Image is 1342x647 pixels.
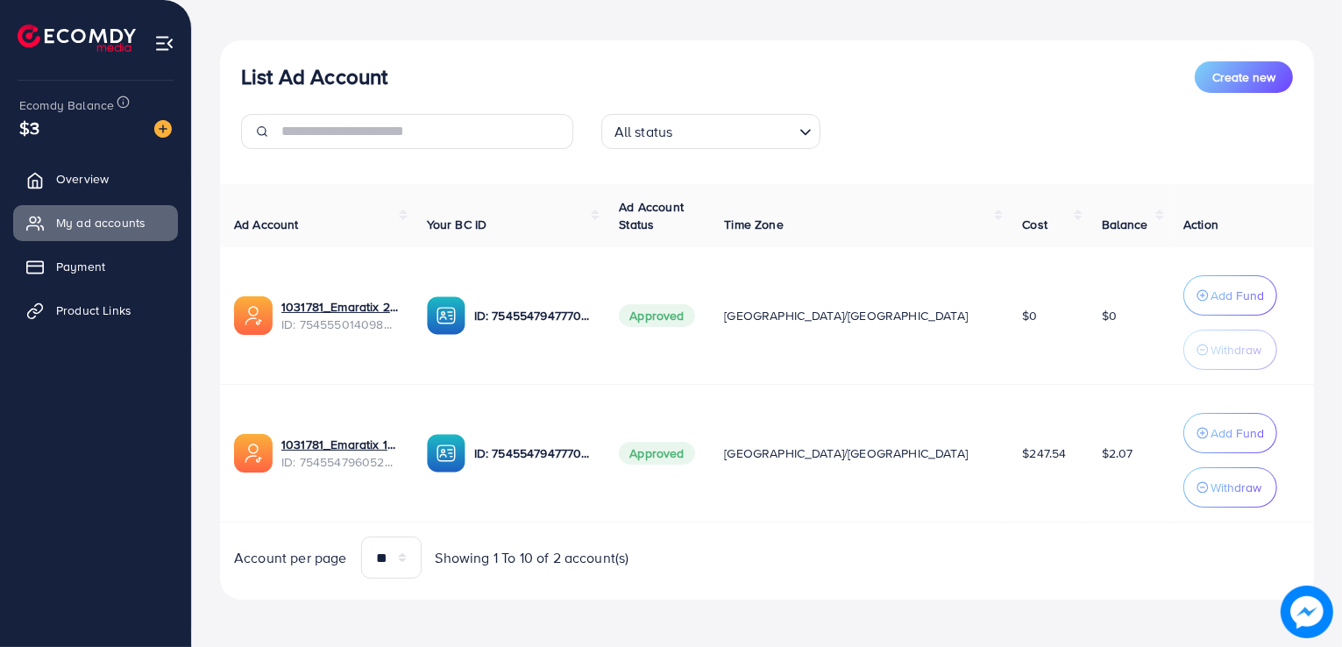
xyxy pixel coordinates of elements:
input: Search for option [678,116,792,145]
div: Search for option [601,114,820,149]
span: Time Zone [724,216,783,233]
button: Add Fund [1183,413,1277,453]
div: <span class='underline'>1031781_Emaratix 1_1756835284796</span></br>7545547960525357064 [281,436,399,472]
a: Overview [13,161,178,196]
span: Your BC ID [427,216,487,233]
img: image [154,120,172,138]
h3: List Ad Account [241,64,387,89]
span: Cost [1022,216,1047,233]
img: ic-ba-acc.ded83a64.svg [427,296,465,335]
span: [GEOGRAPHIC_DATA]/[GEOGRAPHIC_DATA] [724,307,968,324]
span: My ad accounts [56,214,146,231]
span: Ad Account [234,216,299,233]
p: ID: 7545547947770052616 [474,443,592,464]
p: Withdraw [1211,477,1261,498]
button: Withdraw [1183,330,1277,370]
span: ID: 7545550140984410113 [281,316,399,333]
span: ID: 7545547960525357064 [281,453,399,471]
button: Withdraw [1183,467,1277,508]
span: $2.07 [1102,444,1133,462]
p: Add Fund [1211,423,1264,444]
span: Account per page [234,548,347,568]
span: Create new [1212,68,1275,86]
span: Approved [619,304,694,327]
span: $3 [19,115,39,140]
span: Product Links [56,302,131,319]
a: 1031781_Emaratix 1_1756835284796 [281,436,399,453]
img: ic-ads-acc.e4c84228.svg [234,296,273,335]
a: 1031781_Emaratix 2_1756835320982 [281,298,399,316]
span: $247.54 [1022,444,1066,462]
span: Ad Account Status [619,198,684,233]
span: Payment [56,258,105,275]
p: Withdraw [1211,339,1261,360]
span: Balance [1102,216,1148,233]
img: logo [18,25,136,52]
div: <span class='underline'>1031781_Emaratix 2_1756835320982</span></br>7545550140984410113 [281,298,399,334]
span: [GEOGRAPHIC_DATA]/[GEOGRAPHIC_DATA] [724,444,968,462]
button: Create new [1195,61,1293,93]
p: Add Fund [1211,285,1264,306]
img: image [1281,586,1333,638]
span: $0 [1102,307,1117,324]
span: Showing 1 To 10 of 2 account(s) [436,548,629,568]
a: Product Links [13,293,178,328]
img: ic-ads-acc.e4c84228.svg [234,434,273,473]
a: My ad accounts [13,205,178,240]
span: All status [611,119,677,145]
p: ID: 7545547947770052616 [474,305,592,326]
span: Ecomdy Balance [19,96,114,114]
img: menu [154,33,174,53]
span: Overview [56,170,109,188]
span: Approved [619,442,694,465]
span: $0 [1022,307,1037,324]
span: Action [1183,216,1218,233]
img: ic-ba-acc.ded83a64.svg [427,434,465,473]
button: Add Fund [1183,275,1277,316]
a: Payment [13,249,178,284]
